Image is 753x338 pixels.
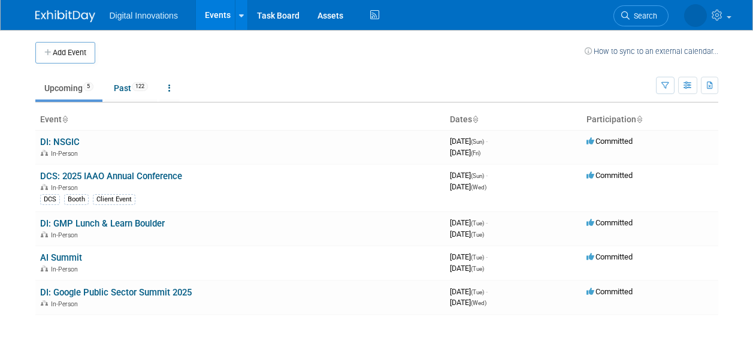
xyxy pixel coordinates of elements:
a: DI: Google Public Sector Summit 2025 [40,287,192,298]
img: In-Person Event [41,300,48,306]
img: In-Person Event [41,231,48,237]
span: (Tue) [471,220,484,227]
span: [DATE] [450,230,484,239]
img: In-Person Event [41,184,48,190]
span: (Sun) [471,173,484,179]
img: In-Person Event [41,265,48,271]
span: Committed [586,218,633,227]
a: Sort by Start Date [472,114,478,124]
span: [DATE] [450,287,488,296]
a: Search [613,5,669,26]
span: [DATE] [450,171,488,180]
span: 5 [83,82,93,91]
span: - [486,287,488,296]
a: AI Summit [40,252,82,263]
span: In-Person [51,184,81,192]
a: Sort by Event Name [62,114,68,124]
a: Sort by Participation Type [636,114,642,124]
span: (Tue) [471,231,484,238]
span: [DATE] [450,264,484,273]
span: Digital Innovations [110,11,178,20]
span: Committed [586,287,633,296]
span: - [486,171,488,180]
span: [DATE] [450,218,488,227]
a: DCS: 2025 IAAO Annual Conference [40,171,182,182]
span: In-Person [51,300,81,308]
span: (Sun) [471,138,484,145]
span: (Fri) [471,150,480,156]
span: 122 [132,82,148,91]
a: DI: GMP Lunch & Learn Boulder [40,218,165,229]
img: Mollie Armatas [684,4,707,27]
span: (Tue) [471,265,484,272]
span: In-Person [51,265,81,273]
span: (Tue) [471,254,484,261]
span: (Wed) [471,300,486,306]
th: Event [35,110,445,130]
a: DI: NSGIC [40,137,80,147]
div: Booth [64,194,89,205]
span: - [486,252,488,261]
span: In-Person [51,150,81,158]
span: (Wed) [471,184,486,191]
span: (Tue) [471,289,484,295]
th: Dates [445,110,582,130]
span: [DATE] [450,137,488,146]
th: Participation [582,110,718,130]
a: How to sync to an external calendar... [585,47,718,56]
div: DCS [40,194,60,205]
span: Committed [586,171,633,180]
span: In-Person [51,231,81,239]
span: Committed [586,137,633,146]
span: Committed [586,252,633,261]
a: Upcoming5 [35,77,102,99]
span: [DATE] [450,182,486,191]
span: [DATE] [450,252,488,261]
img: In-Person Event [41,150,48,156]
img: ExhibitDay [35,10,95,22]
a: Past122 [105,77,157,99]
span: Search [630,11,657,20]
div: Client Event [93,194,135,205]
span: - [486,218,488,227]
span: [DATE] [450,148,480,157]
span: [DATE] [450,298,486,307]
button: Add Event [35,42,95,64]
span: - [486,137,488,146]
